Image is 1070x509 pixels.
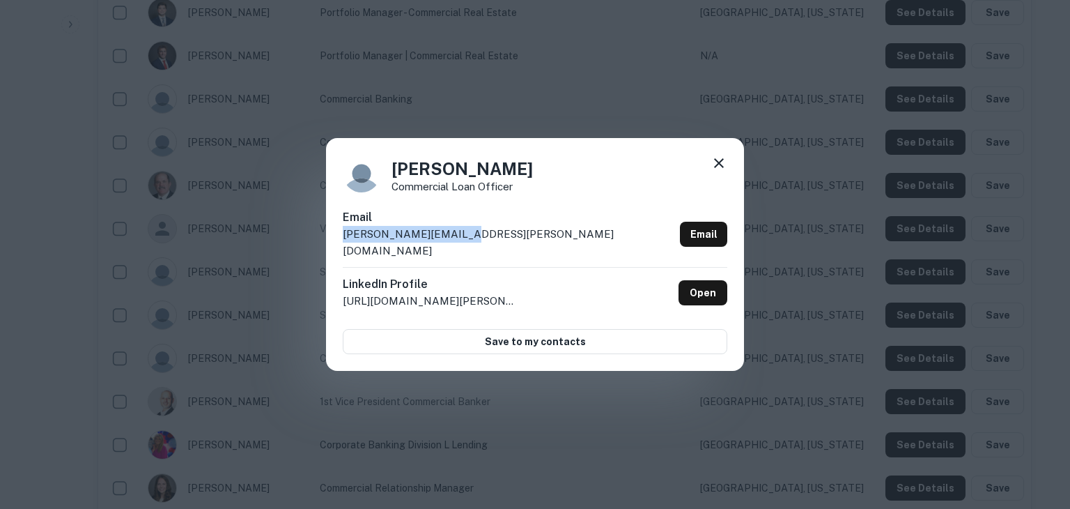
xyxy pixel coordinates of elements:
iframe: Chat Widget [1000,353,1070,420]
h6: LinkedIn Profile [343,276,517,293]
p: [PERSON_NAME][EMAIL_ADDRESS][PERSON_NAME][DOMAIN_NAME] [343,226,674,259]
a: Open [679,280,727,305]
button: Save to my contacts [343,329,727,354]
p: [URL][DOMAIN_NAME][PERSON_NAME] [343,293,517,310]
h4: [PERSON_NAME] [391,156,533,181]
h6: Email [343,209,674,226]
img: 9c8pery4andzj6ohjkjp54ma2 [343,155,380,192]
a: Email [680,222,727,247]
p: Commercial Loan Officer [391,181,533,192]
